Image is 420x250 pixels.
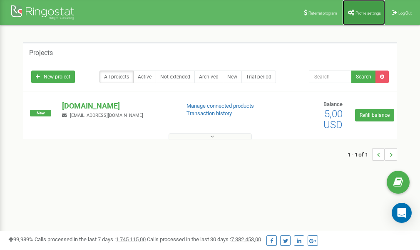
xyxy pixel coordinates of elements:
[30,110,51,116] span: New
[351,71,376,83] button: Search
[116,236,146,242] u: 1 745 115,00
[392,203,412,223] div: Open Intercom Messenger
[35,236,146,242] span: Calls processed in the last 7 days :
[29,49,53,57] h5: Projects
[156,71,195,83] a: Not extended
[348,140,397,169] nav: ...
[186,110,232,116] a: Transaction history
[231,236,261,242] u: 7 382 453,00
[323,108,343,131] span: 5,00 USD
[241,71,276,83] a: Trial period
[133,71,156,83] a: Active
[355,11,381,15] span: Profile settings
[308,11,337,15] span: Referral program
[398,11,412,15] span: Log Out
[62,101,173,111] p: [DOMAIN_NAME]
[147,236,261,242] span: Calls processed in the last 30 days :
[223,71,242,83] a: New
[348,148,372,161] span: 1 - 1 of 1
[309,71,352,83] input: Search
[8,236,33,242] span: 99,989%
[186,103,254,109] a: Manage connected products
[70,113,143,118] span: [EMAIL_ADDRESS][DOMAIN_NAME]
[99,71,134,83] a: All projects
[355,109,394,121] a: Refill balance
[31,71,75,83] a: New project
[323,101,343,107] span: Balance
[194,71,223,83] a: Archived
